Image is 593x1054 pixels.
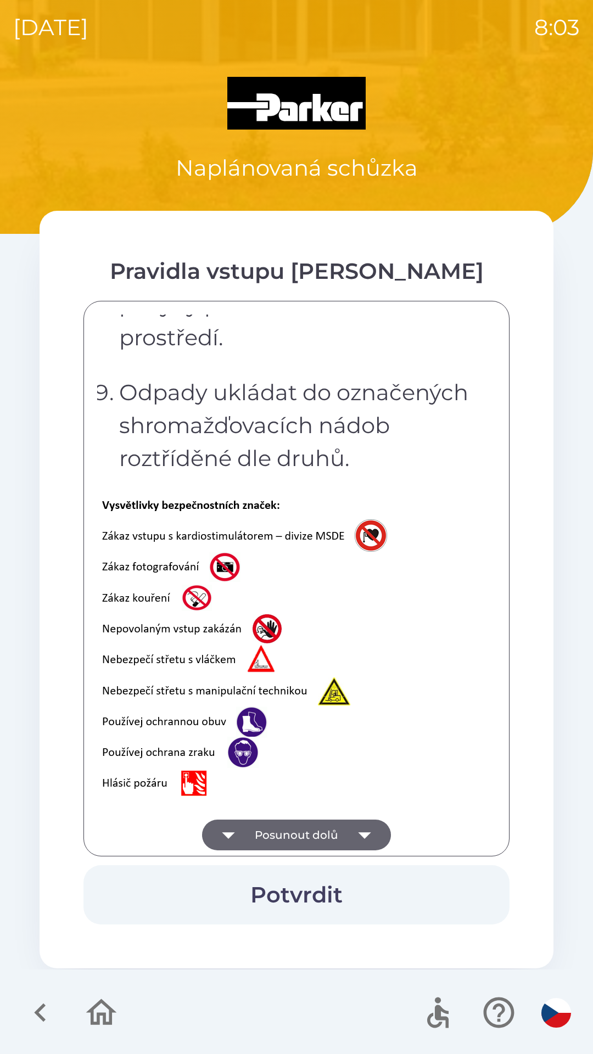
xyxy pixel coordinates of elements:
button: Potvrdit [83,865,510,924]
img: Logo [40,77,553,130]
p: Odpady ukládat do označených shromažďovacích nádob roztříděné dle druhů. [119,376,480,475]
img: cs flag [541,998,571,1028]
p: Naplánovaná schůzka [176,152,418,184]
div: Pravidla vstupu [PERSON_NAME] [83,255,510,288]
p: [DATE] [13,11,88,44]
button: Posunout dolů [202,820,391,850]
p: 8:03 [534,11,580,44]
img: zCDwY4lUhyYAAAAASUVORK5CYII= [97,497,409,801]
